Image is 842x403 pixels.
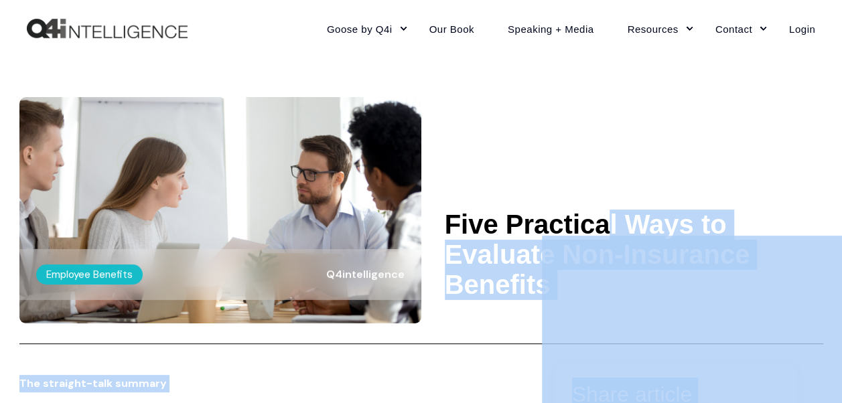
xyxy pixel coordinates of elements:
[27,19,188,39] a: Back to Home
[326,267,405,281] span: Q4intelligence
[445,210,823,300] h1: Five Practical Ways to Evaluate Non-Insurance Benefits
[36,264,143,285] label: Employee Benefits
[19,97,421,323] img: Employees discussing non-insurance benefits
[27,19,188,39] img: Q4intelligence, LLC logo
[19,376,167,390] span: The straight-talk summary
[542,236,842,403] iframe: Chat Widget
